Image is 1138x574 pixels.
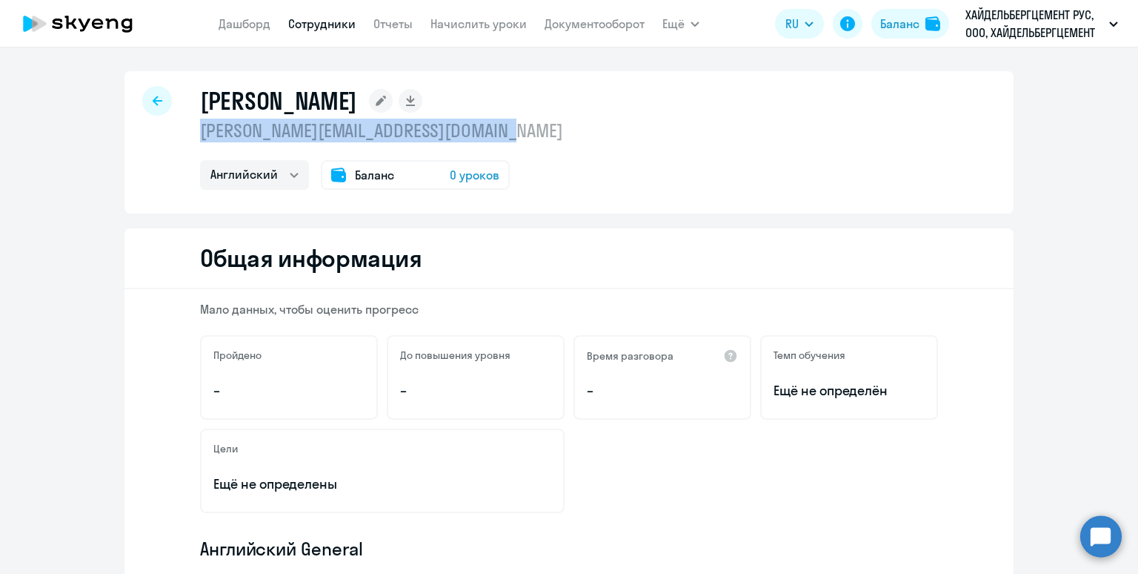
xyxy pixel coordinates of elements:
[213,475,551,494] p: Ещё не определены
[775,9,824,39] button: RU
[545,16,645,31] a: Документооборот
[200,537,363,561] span: Английский General
[450,166,499,184] span: 0 уроков
[662,15,685,33] span: Ещё
[213,349,262,362] h5: Пройдено
[200,301,938,317] p: Мало данных, чтобы оценить прогресс
[373,16,413,31] a: Отчеты
[587,349,673,363] h5: Время разговора
[400,381,551,400] p: –
[430,16,527,31] a: Начислить уроки
[219,16,270,31] a: Дашборд
[880,15,919,33] div: Баланс
[925,16,940,31] img: balance
[965,6,1103,42] p: ХАЙДЕЛЬБЕРГЦЕМЕНТ РУС, ООО, ХАЙДЕЛЬБЕРГЦЕМЕНТ РУС _НОВЫЙ_Постоплата
[213,442,238,455] h5: Цели
[958,6,1125,42] button: ХАЙДЕЛЬБЕРГЦЕМЕНТ РУС, ООО, ХАЙДЕЛЬБЕРГЦЕМЕНТ РУС _НОВЫЙ_Постоплата
[355,166,394,184] span: Баланс
[871,9,949,39] button: Балансbalance
[773,381,925,400] span: Ещё не определён
[587,381,738,400] p: –
[200,119,563,142] p: [PERSON_NAME][EMAIL_ADDRESS][DOMAIN_NAME]
[400,349,510,362] h5: До повышения уровня
[662,9,699,39] button: Ещё
[213,381,365,400] p: –
[200,86,357,116] h1: [PERSON_NAME]
[288,16,356,31] a: Сотрудники
[200,243,422,273] h2: Общая информация
[773,349,845,362] h5: Темп обучения
[785,15,799,33] span: RU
